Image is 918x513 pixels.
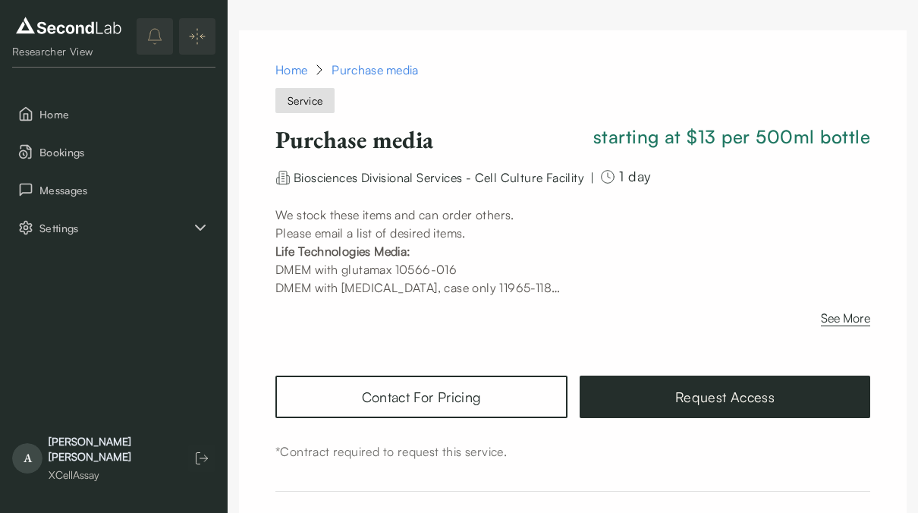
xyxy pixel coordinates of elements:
[593,124,870,150] span: starting at $13 per 500ml bottle
[275,88,335,113] span: Service
[39,220,191,236] span: Settings
[188,445,215,472] button: Log out
[49,467,173,483] div: XCellAssay
[179,18,215,55] button: Expand/Collapse sidebar
[275,224,870,242] p: Please email a list of desired items.
[275,124,587,155] h1: Purchase media
[39,182,209,198] span: Messages
[275,260,870,297] p: DMEM with glutamax 10566-016 DMEM with [MEDICAL_DATA], case only 11965-118
[332,61,418,79] div: Purchase media
[275,376,567,418] a: Contact For Pricing
[821,309,870,333] button: See More
[12,212,215,244] button: Settings
[12,14,125,38] img: logo
[49,434,173,464] div: [PERSON_NAME] [PERSON_NAME]
[39,106,209,122] span: Home
[590,168,594,187] div: |
[137,18,173,55] button: notifications
[294,170,584,185] span: Biosciences Divisional Services - Cell Culture Facility
[12,44,125,59] div: Researcher View
[275,244,411,259] strong: Life Technologies Media:
[12,136,215,168] button: Bookings
[275,61,307,79] a: Home
[12,212,215,244] div: Settings sub items
[619,168,650,185] span: 1 day
[12,98,215,130] button: Home
[294,168,584,184] a: Biosciences Divisional Services - Cell Culture Facility
[275,206,870,224] p: We stock these items and can order others.
[275,442,870,461] div: *Contract required to request this service.
[39,144,209,160] span: Bookings
[580,376,870,418] a: Request Access
[12,443,42,474] span: A
[12,174,215,206] button: Messages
